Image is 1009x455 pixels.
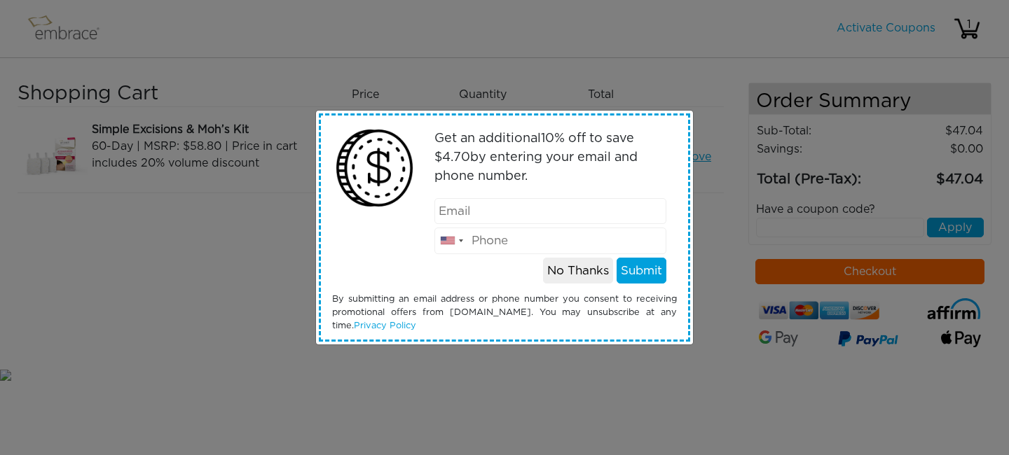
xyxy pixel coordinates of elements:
div: United States: +1 [435,228,467,253]
span: 4.70 [442,151,470,164]
input: Email [434,198,667,225]
a: Privacy Policy [354,321,416,330]
img: money2.png [329,122,420,214]
span: 10 [541,132,554,145]
input: Phone [434,227,667,254]
button: No Thanks [543,258,613,284]
p: Get an additional % off to save $ by entering your email and phone number. [434,129,667,186]
button: Submit [617,258,666,284]
div: By submitting an email address or phone number you consent to receiving promotional offers from [... [322,293,687,333]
